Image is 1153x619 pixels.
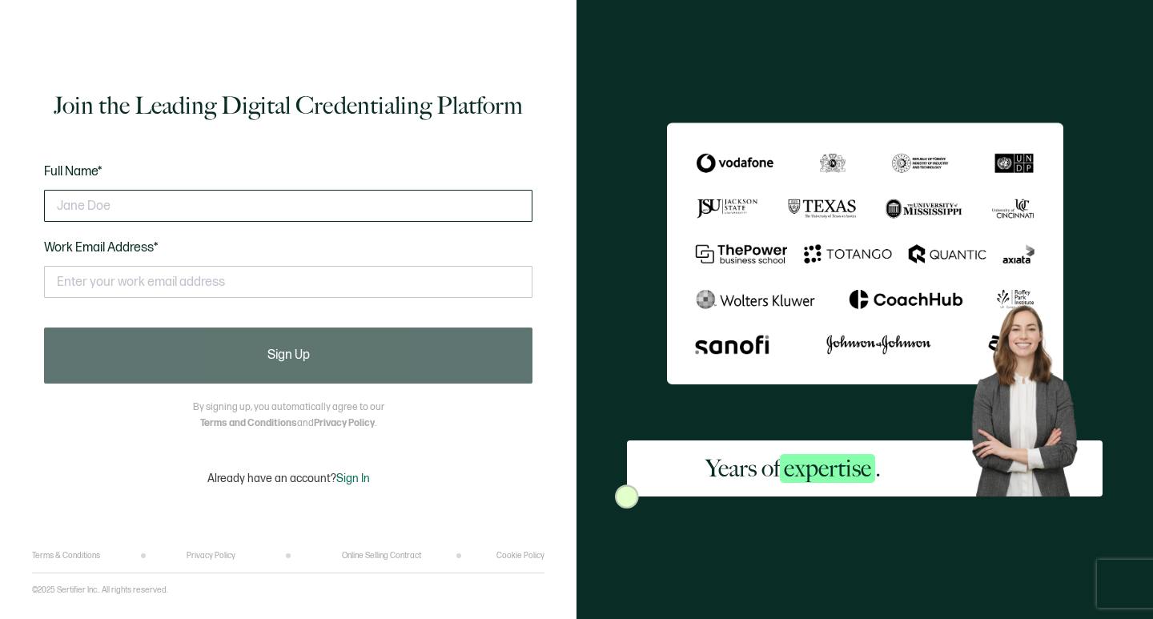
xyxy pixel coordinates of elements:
p: ©2025 Sertifier Inc.. All rights reserved. [32,585,168,595]
h2: Years of . [705,452,881,484]
input: Enter your work email address [44,266,532,298]
a: Online Selling Contract [342,551,421,561]
a: Terms & Conditions [32,551,100,561]
span: expertise [780,454,875,483]
button: Sign Up [44,328,532,384]
img: Sertifier Signup [615,484,639,508]
span: Full Name* [44,164,102,179]
p: By signing up, you automatically agree to our and . [193,400,384,432]
p: Already have an account? [207,472,370,485]
a: Privacy Policy [314,417,375,429]
img: Sertifier Signup - Years of <span class="strong-h">expertise</span>. Hero [960,295,1103,496]
h1: Join the Leading Digital Credentialing Platform [54,90,523,122]
a: Terms and Conditions [200,417,297,429]
span: Sign Up [267,349,310,362]
input: Jane Doe [44,190,532,222]
span: Sign In [336,472,370,485]
img: Sertifier Signup - Years of <span class="strong-h">expertise</span>. [667,123,1063,384]
a: Cookie Policy [496,551,544,561]
a: Privacy Policy [187,551,235,561]
span: Work Email Address* [44,240,159,255]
